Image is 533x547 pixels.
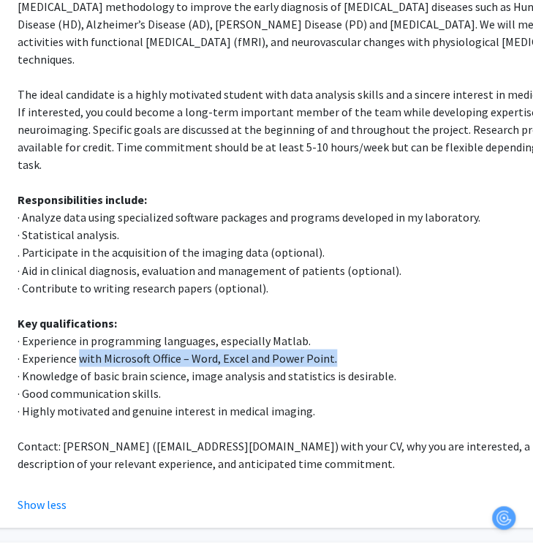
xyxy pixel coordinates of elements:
strong: Key qualifications: [18,315,117,330]
strong: Responsibilities include: [18,192,147,207]
iframe: Chat [11,481,62,536]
